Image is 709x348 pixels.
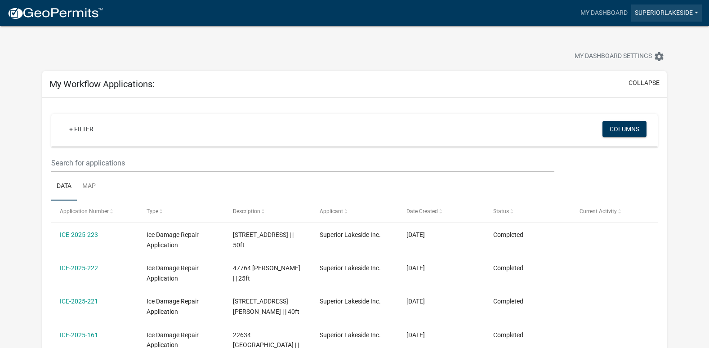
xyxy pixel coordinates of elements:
button: Columns [602,121,647,137]
a: My Dashboard [577,4,631,22]
datatable-header-cell: Application Number [51,201,138,222]
h5: My Workflow Applications: [49,79,155,89]
span: Ice Damage Repair Application [147,264,199,282]
datatable-header-cell: Current Activity [571,201,658,222]
span: 47764 DUNN LN | | 25ft [233,264,300,282]
a: ICE-2025-161 [60,331,98,339]
span: Superior Lakeside Inc. [320,331,381,339]
button: collapse [629,78,660,88]
span: 08/20/2025 [406,264,425,272]
a: Map [77,172,101,201]
datatable-header-cell: Applicant [311,201,398,222]
span: Completed [493,264,523,272]
span: Completed [493,331,523,339]
span: Ice Damage Repair Application [147,231,199,249]
a: ICE-2025-222 [60,264,98,272]
i: settings [654,51,664,62]
span: Completed [493,231,523,238]
a: ICE-2025-223 [60,231,98,238]
span: 08/20/2025 [406,298,425,305]
span: Applicant [320,208,343,214]
span: 22371 SEIFERT BEACH RD | | 40ft [233,298,299,315]
span: Application Number [60,208,109,214]
datatable-header-cell: Date Created [398,201,485,222]
span: 51358 CO HWY 9 | | 50ft [233,231,294,249]
datatable-header-cell: Type [138,201,225,222]
a: ICE-2025-221 [60,298,98,305]
span: Superior Lakeside Inc. [320,298,381,305]
span: Date Created [406,208,438,214]
span: Status [493,208,509,214]
a: SuperiorLakeside [631,4,702,22]
span: My Dashboard Settings [575,51,652,62]
a: Data [51,172,77,201]
button: My Dashboard Settingssettings [567,48,672,65]
span: Type [147,208,158,214]
span: Completed [493,298,523,305]
span: Description [233,208,260,214]
datatable-header-cell: Description [224,201,311,222]
span: Superior Lakeside Inc. [320,231,381,238]
datatable-header-cell: Status [484,201,571,222]
span: 08/20/2025 [406,231,425,238]
span: Current Activity [580,208,617,214]
span: Ice Damage Repair Application [147,298,199,315]
input: Search for applications [51,154,554,172]
span: 05/06/2025 [406,331,425,339]
span: Superior Lakeside Inc. [320,264,381,272]
a: + Filter [62,121,101,137]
